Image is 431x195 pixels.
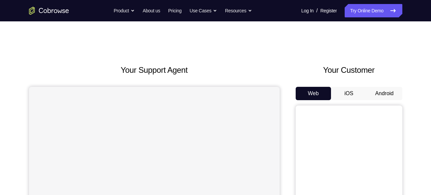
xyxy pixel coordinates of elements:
[367,87,402,100] button: Android
[190,4,217,17] button: Use Cases
[29,64,280,76] h2: Your Support Agent
[296,64,402,76] h2: Your Customer
[345,4,402,17] a: Try Online Demo
[320,4,337,17] a: Register
[225,4,252,17] button: Resources
[168,4,181,17] a: Pricing
[143,4,160,17] a: About us
[296,87,331,100] button: Web
[114,4,135,17] button: Product
[331,87,367,100] button: iOS
[29,7,69,15] a: Go to the home page
[316,7,318,15] span: /
[301,4,314,17] a: Log In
